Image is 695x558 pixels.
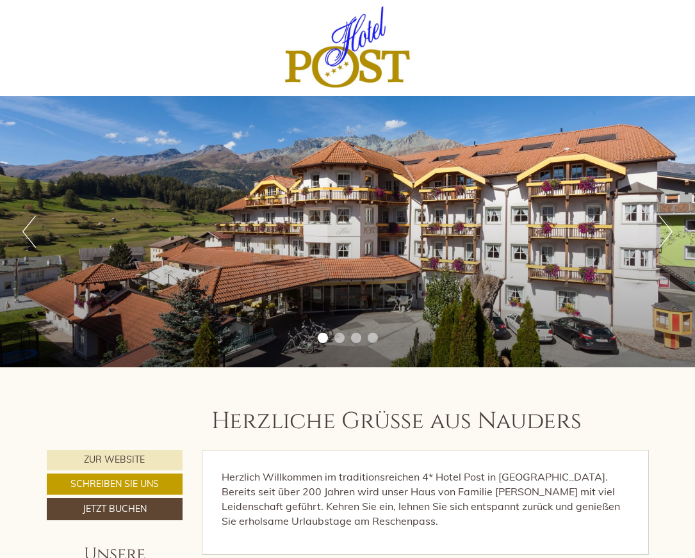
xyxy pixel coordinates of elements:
[47,498,183,520] a: Jetzt buchen
[22,216,36,248] button: Previous
[659,216,673,248] button: Next
[211,409,582,434] h1: Herzliche Grüße aus Nauders
[47,474,183,495] a: Schreiben Sie uns
[47,450,183,470] a: Zur Website
[222,470,629,528] p: Herzlich Willkommen im traditionsreichen 4* Hotel Post in [GEOGRAPHIC_DATA]. Bereits seit über 20...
